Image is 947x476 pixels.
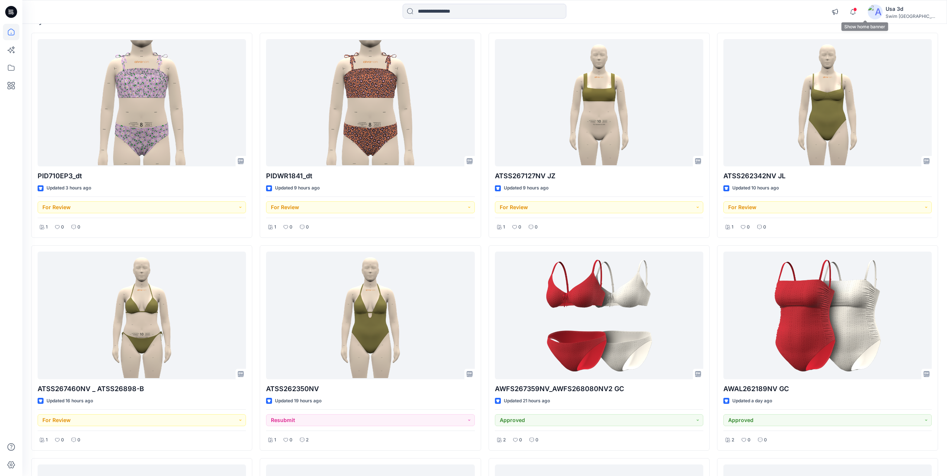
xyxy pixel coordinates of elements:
a: ATSS267460NV _ ATSS26898-B [38,252,246,379]
p: 0 [61,436,64,444]
p: PID710EP3_dt [38,171,246,181]
p: PIDWR1841_dt [266,171,474,181]
p: 0 [518,223,521,231]
p: Updated 9 hours ago [504,184,548,192]
p: ATSS262350NV [266,384,474,394]
p: Updated 21 hours ago [504,397,550,405]
p: AWAL262189NV GC [723,384,932,394]
p: 0 [763,223,766,231]
p: AWFS267359NV_AWFS268080NV2 GC [495,384,703,394]
a: ATSS262342NV JL [723,39,932,167]
p: 1 [46,436,48,444]
p: 1 [503,223,505,231]
p: 0 [535,223,538,231]
p: 0 [77,223,80,231]
p: 2 [503,436,506,444]
p: 0 [61,223,64,231]
a: AWAL262189NV GC [723,252,932,379]
p: Updated 10 hours ago [732,184,779,192]
a: PID710EP3_dt [38,39,246,167]
p: Updated 9 hours ago [275,184,320,192]
p: ATSS262342NV JL [723,171,932,181]
p: Updated 3 hours ago [47,184,91,192]
p: Updated 16 hours ago [47,397,93,405]
div: Usa 3d [886,4,938,13]
p: Updated 19 hours ago [275,397,321,405]
a: PIDWR1841_dt [266,39,474,167]
p: 1 [732,223,733,231]
p: 0 [77,436,80,444]
p: 0 [519,436,522,444]
p: 1 [274,436,276,444]
p: 0 [535,436,538,444]
p: ATSS267127NV JZ [495,171,703,181]
p: 0 [748,436,751,444]
a: ATSS262350NV [266,252,474,379]
a: AWFS267359NV_AWFS268080NV2 GC [495,252,703,379]
p: 1 [274,223,276,231]
p: 0 [747,223,750,231]
img: avatar [868,4,883,19]
p: 0 [289,436,292,444]
p: Updated a day ago [732,397,772,405]
p: 0 [289,223,292,231]
div: Swim [GEOGRAPHIC_DATA] [886,13,938,19]
p: 0 [306,223,309,231]
p: 2 [306,436,308,444]
a: ATSS267127NV JZ [495,39,703,167]
p: ATSS267460NV _ ATSS26898-B [38,384,246,394]
p: 0 [764,436,767,444]
p: 1 [46,223,48,231]
p: 2 [732,436,734,444]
